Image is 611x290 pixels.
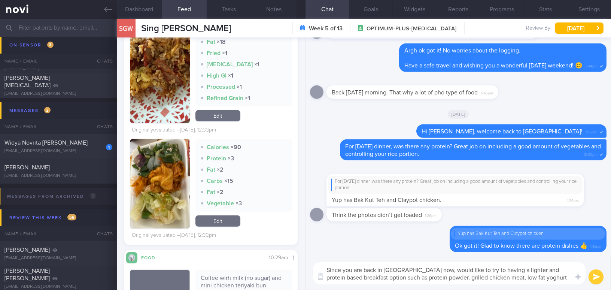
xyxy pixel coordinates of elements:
strong: × 2 [217,189,224,195]
span: Ok got it! Glad to know there are protein dishes 👍 [455,243,587,249]
span: 0 [90,193,96,199]
strong: × 2 [217,167,224,173]
span: 6:45pm [481,89,493,96]
span: [DATE] [448,110,469,119]
div: 1 [106,144,112,151]
span: Hi [PERSON_NAME], welcome back to [GEOGRAPHIC_DATA]! [422,129,583,135]
strong: × 15 [225,178,234,184]
strong: Calories [207,144,229,150]
span: Think the photos didn’t get loaded [332,212,422,218]
div: Messages from Archived [5,191,98,202]
span: 1:26pm [425,211,437,218]
span: Have a safe travel and wishing you a wonderful [DATE] weekend! 😊 [404,63,583,69]
strong: Fat [207,167,216,173]
div: Food [137,254,167,260]
div: [EMAIL_ADDRESS][DOMAIN_NAME] [4,42,112,47]
div: SGW [115,14,137,43]
span: 11:57am [586,128,598,135]
strong: Refined Grain [207,95,244,101]
div: Chats [87,226,117,241]
a: Edit [195,110,240,121]
span: 1:26pm [567,196,579,203]
div: Originally evaluated – [DATE], 12:33pm [132,127,216,134]
span: Argh ok got it! No worries about the logging. [404,48,520,54]
div: Yup has Bak Kut Teh and Claypot chicken. [454,231,602,237]
span: Widya Novrita [PERSON_NAME] [4,140,88,146]
div: Review this week [7,213,78,223]
strong: Fat [207,189,216,195]
span: [PERSON_NAME] [PERSON_NAME] [4,268,50,281]
span: 10:29am [269,255,288,260]
strong: × 1 [228,73,234,79]
span: [PERSON_NAME] [4,51,50,57]
span: Back [DATE] morning. That why a lot of pho type of food [332,90,478,96]
div: [EMAIL_ADDRESS][DOMAIN_NAME] [4,284,112,290]
div: Chats [87,119,117,134]
span: [PERSON_NAME][MEDICAL_DATA] [4,75,51,88]
a: Edit [195,215,240,227]
div: [EMAIL_ADDRESS][DOMAIN_NAME] [4,148,112,154]
strong: × 1 [255,61,260,67]
span: For [DATE] dinner, was there any protein? Great job on including a good amount of vegetables and ... [345,144,601,157]
strong: Carbs [207,178,223,184]
span: Sing [PERSON_NAME] [141,24,231,33]
strong: Week 5 of 13 [309,25,343,32]
strong: × 3 [228,155,234,161]
span: [PERSON_NAME] [4,164,50,170]
span: OPTIMUM-PLUS-[MEDICAL_DATA] [367,25,456,33]
div: [EMAIL_ADDRESS][DOMAIN_NAME] [4,256,112,261]
div: [PERSON_NAME][DOMAIN_NAME][EMAIL_ADDRESS][DOMAIN_NAME] [4,60,112,71]
span: Review By [526,25,550,32]
div: [EMAIL_ADDRESS][DOMAIN_NAME] [4,91,112,97]
strong: Protein [207,155,227,161]
strong: [MEDICAL_DATA] [207,61,253,67]
strong: Fat [207,39,216,45]
button: [DATE] [555,22,604,34]
strong: Vegetable [207,200,234,206]
strong: × 1 [222,50,228,56]
span: 56 [67,214,76,221]
div: Messages [7,106,52,116]
strong: Processed [207,84,235,90]
span: [PERSON_NAME] [4,247,50,253]
div: Originally evaluated – [DATE], 12:33pm [132,232,216,239]
span: 2 [44,107,51,114]
strong: × 1 [237,84,242,90]
span: 5:44pm [586,62,598,69]
strong: × 90 [231,144,241,150]
strong: × 3 [236,200,242,206]
div: For [DATE] dinner, was there any protein? Great job on including a good amount of vegetables and ... [331,179,580,191]
span: 1:43pm [590,242,601,249]
span: Yup has Bak Kut Teh and Claypot chicken. [332,197,441,203]
div: [EMAIL_ADDRESS][DOMAIN_NAME] [4,173,112,179]
span: 12:00pm [584,150,598,157]
strong: × 1 [245,95,250,101]
strong: High GI [207,73,227,79]
strong: Fried [207,50,221,56]
strong: × 18 [217,39,226,45]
